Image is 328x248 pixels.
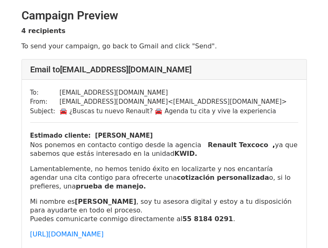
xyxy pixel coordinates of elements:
td: [EMAIL_ADDRESS][DOMAIN_NAME] [60,88,287,98]
td: 🚘 ¿Buscas tu nuevo Renault? 🚘 Agenda tu cita y vive la experiencia [60,107,287,116]
p: Lamentablemente, no hemos tenido éxito en localizarte y nos encantaría agendar una cita contigo p... [30,165,298,191]
p: To send your campaign, go back to Gmail and click "Send". [22,42,307,50]
strong: 4 recipients [22,27,66,35]
a: [URL][DOMAIN_NAME] [30,230,104,238]
b: , [273,141,275,149]
h2: Campaign Preview [22,9,307,23]
b: Renault Texcoco [208,141,268,149]
b: prueba de manejo. [76,182,146,190]
h4: Email to [EMAIL_ADDRESS][DOMAIN_NAME] [30,64,298,74]
div: Widget de chat [287,208,328,248]
p: Nos ponemos en contacto contigo desde la agencia ya que sabemos que estás interesado en la unidad [30,141,298,158]
strong: [PERSON_NAME] [75,198,136,205]
b: Estimado cliente: [PERSON_NAME] [30,132,153,139]
td: Subject: [30,107,60,116]
strong: 55 8184 0291 [182,215,233,223]
b: cotización personalizada [177,174,269,181]
td: To: [30,88,60,98]
p: Mi nombre es , soy tu asesora digital y estoy a tu disposición para ayudarte en todo el proceso. ... [30,197,298,223]
td: From: [30,97,60,107]
b: KWID. [175,150,197,157]
td: [EMAIL_ADDRESS][DOMAIN_NAME] < [EMAIL_ADDRESS][DOMAIN_NAME] > [60,97,287,107]
iframe: Chat Widget [287,208,328,248]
